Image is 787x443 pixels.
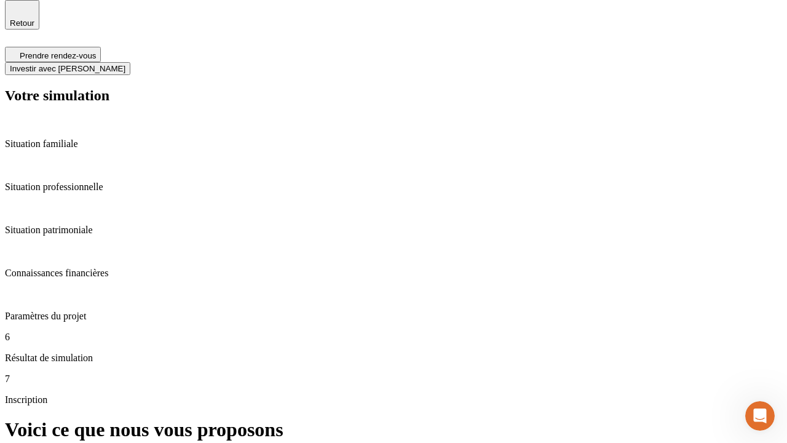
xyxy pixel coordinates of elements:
span: Investir avec [PERSON_NAME] [10,64,125,73]
p: 7 [5,373,782,385]
p: Inscription [5,394,782,405]
iframe: Intercom live chat [745,401,775,431]
p: Situation patrimoniale [5,225,782,236]
p: Résultat de simulation [5,353,782,364]
h2: Votre simulation [5,87,782,104]
p: Connaissances financières [5,268,782,279]
p: Situation professionnelle [5,182,782,193]
h1: Voici ce que nous vous proposons [5,418,782,441]
p: Paramètres du projet [5,311,782,322]
p: 6 [5,332,782,343]
span: Prendre rendez-vous [20,51,96,60]
span: Retour [10,18,34,28]
button: Investir avec [PERSON_NAME] [5,62,130,75]
p: Situation familiale [5,138,782,150]
button: Prendre rendez-vous [5,47,101,62]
